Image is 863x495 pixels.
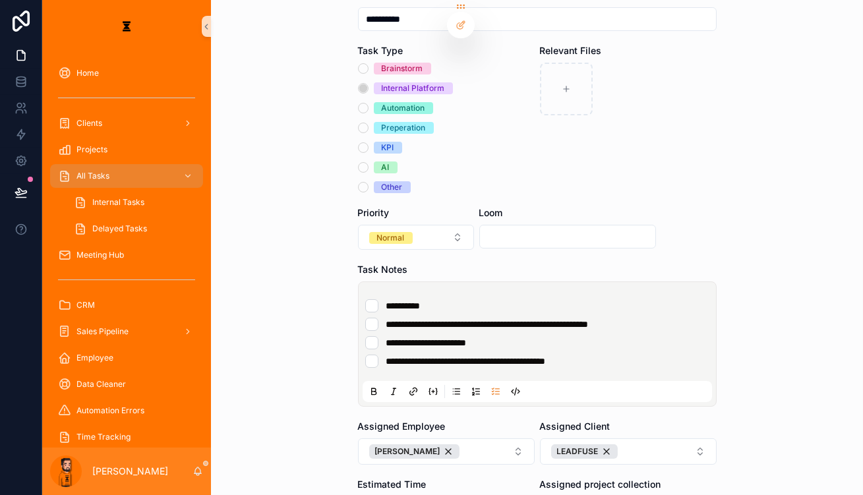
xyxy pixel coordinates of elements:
[557,446,599,457] span: LEADFUSE
[76,171,109,181] span: All Tasks
[76,405,144,416] span: Automation Errors
[358,421,446,432] span: Assigned Employee
[76,326,129,337] span: Sales Pipeline
[76,300,95,310] span: CRM
[76,118,102,129] span: Clients
[50,61,203,85] a: Home
[116,16,137,37] img: App logo
[50,346,203,370] a: Employee
[50,111,203,135] a: Clients
[377,232,405,244] div: Normal
[358,479,427,490] span: Estimated Time
[382,102,425,114] div: Automation
[358,438,535,465] button: Select Button
[50,372,203,396] a: Data Cleaner
[50,293,203,317] a: CRM
[50,320,203,343] a: Sales Pipeline
[358,264,408,275] span: Task Notes
[358,207,390,218] span: Priority
[358,45,403,56] span: Task Type
[76,250,124,260] span: Meeting Hub
[50,243,203,267] a: Meeting Hub
[540,421,610,432] span: Assigned Client
[382,181,403,193] div: Other
[92,465,168,478] p: [PERSON_NAME]
[50,138,203,161] a: Projects
[92,223,147,234] span: Delayed Tasks
[42,53,211,448] div: scrollable content
[382,122,426,134] div: Preperation
[92,197,144,208] span: Internal Tasks
[66,217,203,241] a: Delayed Tasks
[540,479,661,490] span: Assigned project collection
[369,444,460,459] button: Unselect 1
[382,161,390,173] div: AI
[382,142,394,154] div: KPI
[76,144,107,155] span: Projects
[358,225,474,250] button: Select Button
[551,444,618,459] button: Unselect 17
[66,190,203,214] a: Internal Tasks
[375,446,440,457] span: [PERSON_NAME]
[540,438,717,465] button: Select Button
[76,379,126,390] span: Data Cleaner
[50,164,203,188] a: All Tasks
[540,45,602,56] span: Relevant Files
[50,399,203,422] a: Automation Errors
[382,82,445,94] div: Internal Platform
[479,207,503,218] span: Loom
[76,68,99,78] span: Home
[76,353,113,363] span: Employee
[382,63,423,74] div: Brainstorm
